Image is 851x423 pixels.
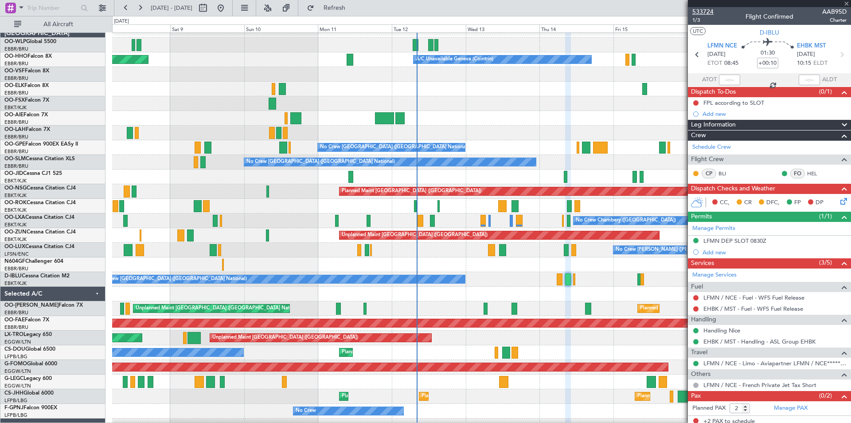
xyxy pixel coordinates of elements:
a: Schedule Crew [692,143,731,152]
span: G-LEGC [4,376,23,381]
div: Fri 8 [96,24,170,32]
a: OO-LUXCessna Citation CJ4 [4,244,74,249]
div: Sun 10 [244,24,318,32]
a: EBKT/KJK [4,104,27,111]
span: OO-FSX [4,98,25,103]
div: No Crew [GEOGRAPHIC_DATA] ([GEOGRAPHIC_DATA] National) [98,273,247,286]
span: 533724 [692,7,714,16]
span: Dispatch To-Dos [691,87,736,97]
span: ETOT [707,59,722,68]
div: Mon 11 [318,24,392,32]
a: EBBR/BRU [4,60,28,67]
div: Wed 13 [466,24,540,32]
a: OO-VSFFalcon 8X [4,68,49,74]
div: Tue 12 [392,24,466,32]
a: EBBR/BRU [4,119,28,126]
a: EGGW/LTN [4,339,31,345]
a: EBKT/KJK [4,178,27,184]
span: Refresh [316,5,353,11]
span: Others [691,369,710,380]
span: D-IBLU [4,273,22,279]
span: OO-HHO [4,54,27,59]
span: OO-ELK [4,83,24,88]
span: CR [744,198,752,207]
div: Unplanned Maint [GEOGRAPHIC_DATA] ([GEOGRAPHIC_DATA]) [342,229,488,242]
div: Unplanned Maint [GEOGRAPHIC_DATA] ([GEOGRAPHIC_DATA] National) [136,302,302,315]
span: (1/1) [819,212,832,221]
span: OO-VSF [4,68,25,74]
a: OO-AIEFalcon 7X [4,112,48,118]
a: EBBR/BRU [4,265,28,272]
a: D-IBLUCessna Citation M2 [4,273,70,279]
a: LFPB/LBG [4,353,27,360]
div: Planned Maint [GEOGRAPHIC_DATA] ([GEOGRAPHIC_DATA]) [342,390,481,403]
a: N604GFChallenger 604 [4,259,63,264]
a: EBBR/BRU [4,46,28,52]
span: OO-JID [4,171,23,176]
a: LFPB/LBG [4,397,27,404]
div: Fri 15 [613,24,687,32]
a: Handling Nice [703,327,740,334]
a: OO-ROKCessna Citation CJ4 [4,200,76,206]
a: OO-GPEFalcon 900EX EASy II [4,142,78,147]
a: LFMN / NCE - Limo - Aviapartner LFMN / NCE*****MY HANDLING**** [703,360,847,367]
a: LFMN / NCE - French Private Jet Tax Short [703,381,816,389]
span: N604GF [4,259,25,264]
a: EBBR/BRU [4,90,28,96]
span: DFC, [766,198,780,207]
span: OO-LXA [4,215,25,220]
a: OO-WLPGlobal 5500 [4,39,56,44]
span: All Aircraft [23,21,94,28]
span: AAB95D [822,7,847,16]
span: [DATE] [707,50,726,59]
a: OO-NSGCessna Citation CJ4 [4,186,76,191]
a: EBBR/BRU [4,309,28,316]
div: Planned Maint [GEOGRAPHIC_DATA] ([GEOGRAPHIC_DATA] National) [640,302,800,315]
div: No Crew [GEOGRAPHIC_DATA] ([GEOGRAPHIC_DATA] National) [246,155,395,169]
a: LFSN/ENC [4,251,29,257]
a: OO-SLMCessna Citation XLS [4,156,75,162]
a: EHBK / MST - Fuel - WFS Fuel Release [703,305,803,312]
span: [DATE] [797,50,815,59]
a: EGGW/LTN [4,383,31,389]
a: CS-DOUGlobal 6500 [4,347,55,352]
span: FP [794,198,801,207]
a: OO-LAHFalcon 7X [4,127,50,132]
a: Manage Permits [692,224,735,233]
a: HEL [807,170,827,178]
div: CP [702,169,716,178]
div: Planned Maint [GEOGRAPHIC_DATA] ([GEOGRAPHIC_DATA]) [342,346,481,359]
span: LFMN NCE [707,42,737,51]
div: Add new [703,110,847,118]
a: EBBR/BRU [4,134,28,140]
a: F-GPNJFalcon 900EX [4,405,57,411]
span: (0/2) [819,391,832,400]
a: OO-LXACessna Citation CJ4 [4,215,74,220]
input: Trip Number [27,1,78,15]
div: No Crew Chambery ([GEOGRAPHIC_DATA]) [576,214,676,227]
a: OO-HHOFalcon 8X [4,54,52,59]
a: LFPB/LBG [4,412,27,419]
span: Flight Crew [691,154,724,165]
a: Manage PAX [774,404,808,413]
a: G-FOMOGlobal 6000 [4,361,57,367]
span: Leg Information [691,120,736,130]
span: OO-ZUN [4,229,27,235]
span: OO-LAH [4,127,26,132]
span: CS-DOU [4,347,25,352]
div: Planned Maint [GEOGRAPHIC_DATA] ([GEOGRAPHIC_DATA]) [342,185,481,198]
span: CS-JHH [4,391,23,396]
span: OO-AIE [4,112,23,118]
span: Crew [691,130,706,141]
label: Planned PAX [692,404,726,413]
div: LFMN DEP SLOT 0830Z [703,237,766,245]
span: OO-[PERSON_NAME] [4,303,59,308]
a: EBBR/BRU [4,324,28,331]
a: OO-JIDCessna CJ1 525 [4,171,62,176]
span: Permits [691,212,712,222]
div: Planned Maint [GEOGRAPHIC_DATA] ([GEOGRAPHIC_DATA]) [422,390,561,403]
span: 10:15 [797,59,811,68]
span: LX-TRO [4,332,23,337]
span: [DATE] - [DATE] [151,4,192,12]
a: OO-FSXFalcon 7X [4,98,49,103]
